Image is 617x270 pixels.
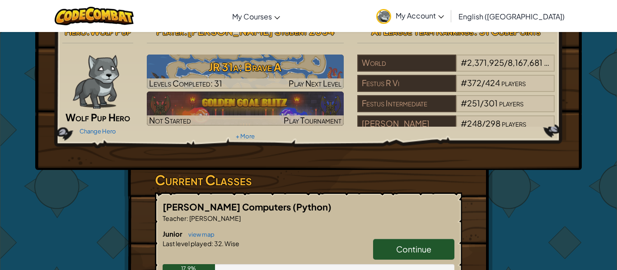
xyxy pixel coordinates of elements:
[147,92,344,126] img: Golden Goal
[357,55,456,72] div: World
[357,83,555,94] a: Festus R Vi#372/424players
[357,124,555,134] a: [PERSON_NAME]#248/298players
[461,78,467,88] span: #
[73,55,119,109] img: wolf-pup-paper-doll.png
[502,118,526,128] span: players
[79,128,116,135] a: Change Hero
[501,78,526,88] span: players
[504,57,508,68] span: /
[484,98,498,108] span: 301
[458,12,565,21] span: English ([GEOGRAPHIC_DATA])
[163,229,184,238] span: Junior
[289,78,341,88] span: Play Next Level
[284,115,341,125] span: Play Tournament
[65,111,130,124] span: Wolf Pup Hero
[485,78,500,88] span: 424
[508,57,542,68] span: 8,167,681
[467,118,482,128] span: 248
[149,78,222,88] span: Levels Completed: 31
[147,55,344,89] a: Play Next Level
[184,231,215,238] a: view map
[188,214,241,222] span: [PERSON_NAME]
[461,98,467,108] span: #
[163,239,211,247] span: Last level played
[163,201,293,212] span: [PERSON_NAME] Computers
[396,244,431,254] span: Continue
[461,57,467,68] span: #
[357,115,456,133] div: [PERSON_NAME]
[149,115,191,125] span: Not Started
[499,98,524,108] span: players
[236,133,255,140] a: + More
[357,63,555,73] a: World#2,371,925/8,167,681players
[147,92,344,126] a: Not StartedPlay Tournament
[357,75,456,92] div: Festus R Vi
[357,95,456,112] div: Festus Intermediate
[480,98,484,108] span: /
[55,7,134,25] img: CodeCombat logo
[486,118,500,128] span: 298
[163,214,187,222] span: Teacher
[467,98,480,108] span: 251
[211,239,213,247] span: :
[372,2,449,30] a: My Account
[187,214,188,222] span: :
[482,118,486,128] span: /
[481,78,485,88] span: /
[147,57,344,77] h3: JR 31a: Brave A
[467,57,504,68] span: 2,371,925
[467,78,481,88] span: 372
[396,11,444,20] span: My Account
[155,170,462,190] h3: Current Classes
[376,9,391,24] img: avatar
[454,4,569,28] a: English ([GEOGRAPHIC_DATA])
[232,12,272,21] span: My Courses
[461,118,467,128] span: #
[224,239,239,247] span: Wise
[147,55,344,89] img: JR 31a: Brave A
[293,201,332,212] span: (Python)
[213,239,224,247] span: 32.
[357,104,555,114] a: Festus Intermediate#251/301players
[228,4,285,28] a: My Courses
